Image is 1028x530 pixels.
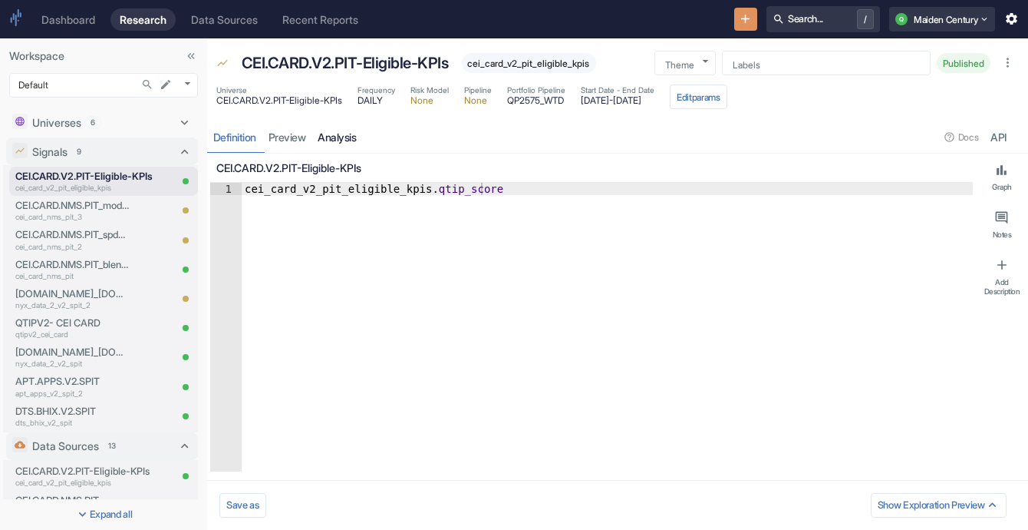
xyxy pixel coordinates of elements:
[282,13,358,26] div: Recent Reports
[15,493,169,508] p: CEI.CARD.NMS.PIT
[410,96,449,105] span: None
[15,227,129,252] a: CEI.CARD.NMS.PIT_spdeltascorecei_card_nms_pit_2
[242,51,449,75] p: CEI.CARD.V2.PIT-Eligible-KPIs
[15,493,169,518] a: CEI.CARD.NMS.PITcei_card_nms_pit
[15,417,129,429] p: dts_bhix_v2_spit
[32,114,81,131] p: Universes
[213,131,256,144] div: Definition
[156,75,176,94] button: edit
[9,73,198,98] div: Default
[15,316,129,330] p: QTIPV2- CEI CARD
[15,300,129,311] p: nyx_data_2_v2_spit_2
[182,8,267,31] a: Data Sources
[191,13,258,26] div: Data Sources
[216,160,967,176] p: CEI.CARD.V2.PIT-Eligible-KPIs
[462,58,596,69] span: cei_card_v2_pit_eligible_kpis
[991,131,1007,144] div: API
[889,7,995,31] button: QMaiden Century
[15,287,129,301] p: [DOMAIN_NAME]_[DOMAIN_NAME]
[982,277,1022,296] div: Add Description
[15,358,129,369] p: nyx_data_2_v2_spit
[32,144,68,160] p: Signals
[71,146,87,157] span: 9
[15,227,129,242] p: CEI.CARD.NMS.PIT_spdeltascore
[32,438,99,454] p: Data Sources
[9,48,198,64] p: Workspace
[32,8,104,31] a: Dashboard
[357,96,395,105] span: DAILY
[262,121,312,153] a: preview
[15,329,129,340] p: qtipv2_cei_card
[120,13,166,26] div: Research
[895,13,908,25] div: Q
[216,57,229,72] span: Signal
[507,96,565,105] span: QP2575_WTD
[41,13,95,26] div: Dashboard
[15,345,129,369] a: [DOMAIN_NAME]_[DOMAIN_NAME]nyx_data_2_v2_spit
[979,157,1025,198] button: Graph
[979,204,1025,246] button: Notes
[15,316,129,340] a: QTIPV2- CEI CARDqtipv2_cei_card
[464,96,492,105] span: None
[357,84,395,96] span: Frequency
[939,125,984,150] button: Docs
[181,46,201,66] button: Collapse Sidebar
[15,404,129,429] a: DTS.BHIX.V2.SPITdts_bhix_v2_spit
[410,84,449,96] span: Risk Model
[216,96,342,105] span: CEI.CARD.V2.PIT-Eligible-KPIs
[15,477,169,489] p: cei_card_v2_pit_eligible_kpis
[6,108,198,136] div: Universes6
[103,440,121,452] span: 13
[312,121,363,153] a: analysis
[3,502,204,527] button: Expand all
[871,493,1007,518] button: Show Exploration Preview
[137,75,157,94] button: Search...
[207,121,1028,153] div: resource tabs
[670,84,727,109] button: Editparams
[15,241,129,253] p: cei_card_nms_pit_2
[85,117,100,128] span: 6
[210,183,242,195] div: 1
[216,84,342,96] span: Universe
[15,404,129,419] p: DTS.BHIX.V2.SPIT
[15,287,129,311] a: [DOMAIN_NAME]_[DOMAIN_NAME]nyx_data_2_v2_spit_2
[15,257,129,272] p: CEI.CARD.NMS.PIT_blendeddeltascore
[507,84,565,96] span: Portfolio Pipeline
[15,388,129,399] p: apt_apps_v2_spit_2
[15,211,129,223] p: cei_card_nms_pit_3
[15,374,129,389] p: APT.APPS.V2.SPIT
[937,58,990,69] span: Published
[581,84,654,96] span: Start Date - End Date
[110,8,176,31] a: Research
[6,432,198,460] div: Data Sources13
[238,48,453,78] div: CEI.CARD.V2.PIT-Eligible-KPIs
[15,257,129,282] a: CEI.CARD.NMS.PIT_blendeddeltascorecei_card_nms_pit
[734,8,758,31] button: New Resource
[15,182,169,194] p: cei_card_v2_pit_eligible_kpis
[15,169,169,194] a: CEI.CARD.V2.PIT-Eligible-KPIscei_card_v2_pit_eligible_kpis
[766,6,880,32] button: Search.../
[15,198,129,223] a: CEI.CARD.NMS.PIT_modelweighteddeltascorecei_card_nms_pit_3
[464,84,492,96] span: Pipeline
[15,345,129,359] p: [DOMAIN_NAME]_[DOMAIN_NAME]
[581,96,654,105] span: [DATE] - [DATE]
[219,493,266,518] button: Save as
[15,374,129,399] a: APT.APPS.V2.SPITapt_apps_v2_spit_2
[15,270,129,282] p: cei_card_nms_pit
[15,198,129,213] p: CEI.CARD.NMS.PIT_modelweighteddeltascore
[15,169,169,184] p: CEI.CARD.V2.PIT-Eligible-KPIs
[15,464,169,479] p: CEI.CARD.V2.PIT-Eligible-KPIs
[15,464,169,489] a: CEI.CARD.V2.PIT-Eligible-KPIscei_card_v2_pit_eligible_kpis
[6,137,198,165] div: Signals9
[273,8,367,31] a: Recent Reports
